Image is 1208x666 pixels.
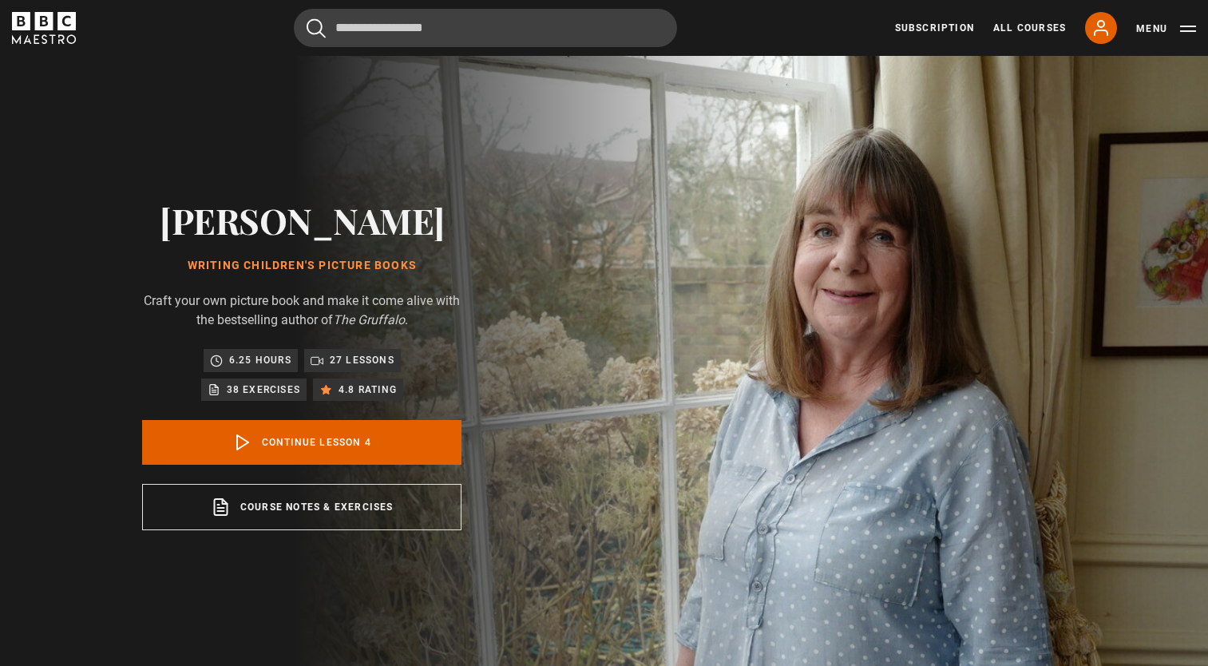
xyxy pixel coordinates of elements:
[1136,21,1196,37] button: Toggle navigation
[330,352,394,368] p: 27 lessons
[12,12,76,44] svg: BBC Maestro
[993,21,1066,35] a: All Courses
[333,312,405,327] i: The Gruffalo
[142,291,461,330] p: Craft your own picture book and make it come alive with the bestselling author of .
[142,260,461,272] h1: Writing Children's Picture Books
[227,382,300,398] p: 38 exercises
[142,200,461,240] h2: [PERSON_NAME]
[142,420,461,465] a: Continue lesson 4
[294,9,677,47] input: Search
[142,484,461,530] a: Course notes & exercises
[895,21,974,35] a: Subscription
[229,352,291,368] p: 6.25 hours
[307,18,326,38] button: Submit the search query
[339,382,397,398] p: 4.8 rating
